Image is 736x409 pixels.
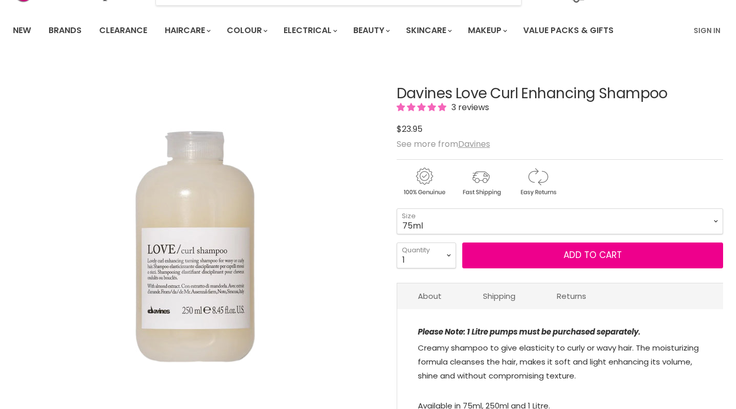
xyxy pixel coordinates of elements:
a: Beauty [346,20,396,41]
span: Add to cart [563,249,622,261]
a: Skincare [398,20,458,41]
ul: Main menu [5,16,654,46]
button: Add to cart [462,243,724,268]
span: 3 reviews [448,101,489,113]
h1: Davines Love Curl Enhancing Shampoo [397,86,724,102]
span: $23.95 [397,123,422,135]
strong: Please Note: 1 Litre pumps must be purchased separately. [418,326,640,337]
a: Returns [536,283,607,309]
a: Davines [458,138,490,150]
a: Value Packs & Gifts [515,20,621,41]
img: genuine.gif [397,166,451,198]
a: New [5,20,39,41]
a: Brands [41,20,89,41]
a: Shipping [462,283,536,309]
span: See more from [397,138,490,150]
a: Makeup [460,20,513,41]
a: Colour [219,20,274,41]
a: Sign In [687,20,727,41]
a: Haircare [157,20,217,41]
span: 5.00 stars [397,101,448,113]
img: shipping.gif [453,166,508,198]
span: Creamy shampoo to give elasticity to curly or wavy hair. The moisturizing formula cleanses the ha... [418,342,699,381]
a: Clearance [91,20,155,41]
img: returns.gif [510,166,565,198]
a: Electrical [276,20,343,41]
select: Quantity [397,243,456,268]
a: About [397,283,462,309]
